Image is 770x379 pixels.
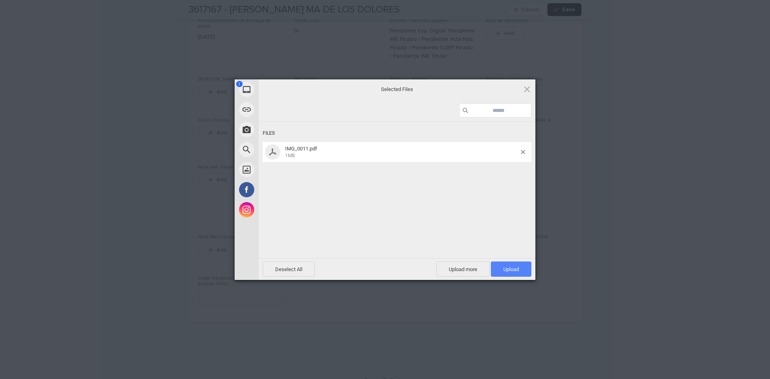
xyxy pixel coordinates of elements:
span: Upload [491,261,531,277]
span: IMG_0011.pdf [283,146,521,159]
span: IMG_0011.pdf [285,146,317,152]
span: Upload [503,266,519,272]
span: Upload more [436,261,490,277]
span: 1MB [285,153,295,158]
div: Facebook [235,180,331,200]
span: 1 [236,81,243,87]
div: Link (URL) [235,99,331,120]
div: Files [263,126,531,141]
span: Deselect All [263,261,315,277]
div: Instagram [235,200,331,220]
div: My Device [235,79,331,99]
div: Take Photo [235,120,331,140]
div: Web Search [235,140,331,160]
div: Unsplash [235,160,331,180]
span: Selected Files [317,85,477,93]
span: Click here or hit ESC to close picker [523,85,531,93]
